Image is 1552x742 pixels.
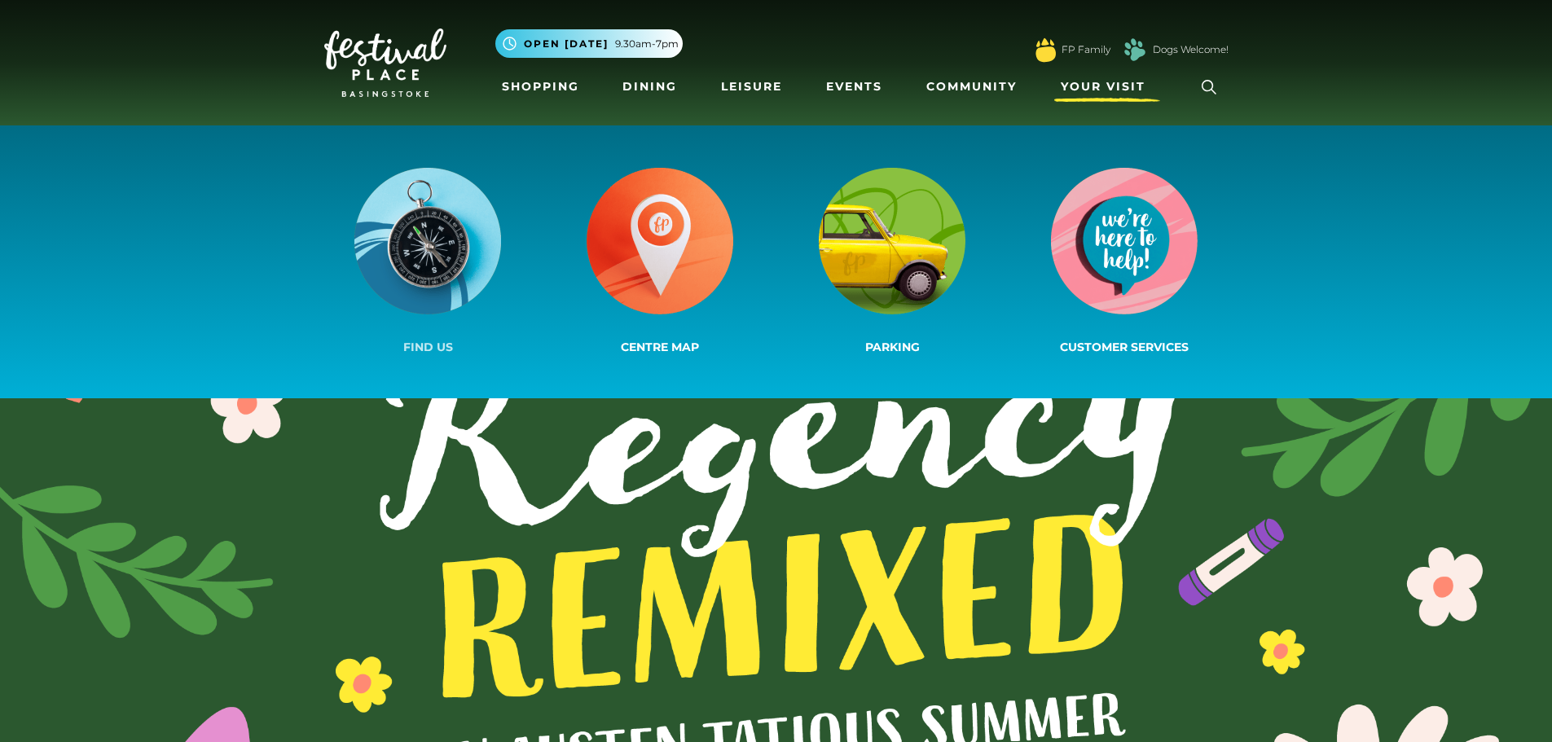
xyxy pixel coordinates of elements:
a: Centre Map [544,165,776,359]
a: Community [920,72,1023,102]
a: Shopping [495,72,586,102]
a: Events [820,72,889,102]
a: Parking [776,165,1009,359]
a: Find us [312,165,544,359]
a: Leisure [714,72,789,102]
span: Parking [865,340,920,354]
span: Customer Services [1060,340,1189,354]
a: Your Visit [1054,72,1160,102]
img: Festival Place Logo [324,29,446,97]
span: Open [DATE] [524,37,609,51]
a: Customer Services [1009,165,1241,359]
a: Dining [616,72,684,102]
button: Open [DATE] 9.30am-7pm [495,29,683,58]
span: Find us [403,340,453,354]
span: 9.30am-7pm [615,37,679,51]
a: FP Family [1062,42,1110,57]
a: Dogs Welcome! [1153,42,1229,57]
span: Your Visit [1061,78,1145,95]
span: Centre Map [621,340,699,354]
